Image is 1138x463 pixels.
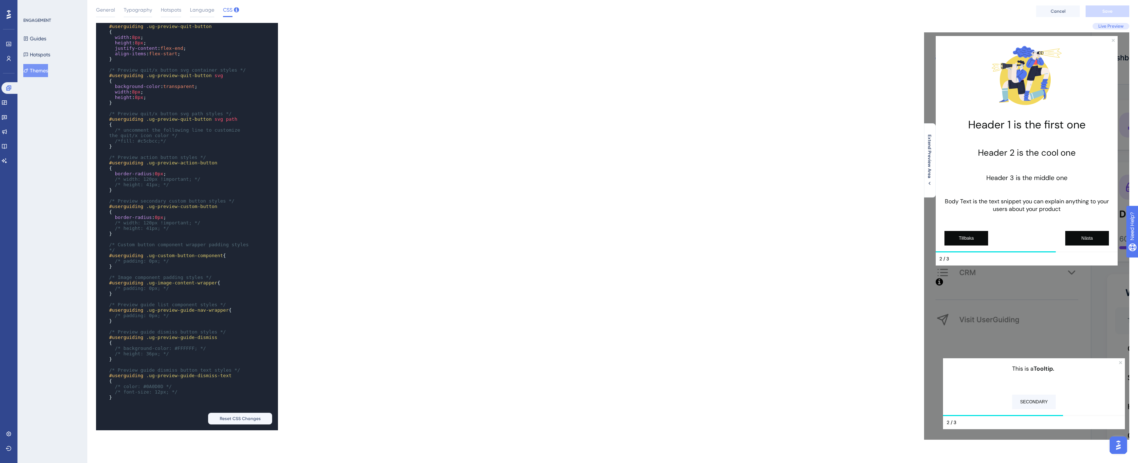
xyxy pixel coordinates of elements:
[23,17,51,23] div: ENGAGEMENT
[23,32,46,45] button: Guides
[25,332,195,341] p: This is a
[115,351,169,356] span: /* height: 36px; */
[146,307,229,313] span: .ug-preview-guide-nav-wrapper
[109,307,143,313] span: #userguiding
[109,127,243,138] span: /* uncomment the following line to customize the quit/x icon color */
[17,165,188,180] p: Body Text is the text snippet you can explain anything to your users about your product
[109,35,143,40] span: : ;
[1086,5,1129,17] button: Save
[109,280,220,286] span: {
[109,111,232,116] span: /* Preview quit/x button svg path styles */
[927,135,932,178] span: Extend Preview Area
[109,215,166,220] span: : ;
[109,187,112,193] span: }
[109,253,226,258] span: {
[146,253,223,258] span: .ug-custom-button-component
[115,45,158,51] span: justify-content
[12,220,194,233] div: Footer
[146,116,212,122] span: .ug-preview-quit-button
[109,122,112,127] span: {
[115,182,169,187] span: /* height: 41px; */
[115,95,132,100] span: height
[17,141,188,150] h3: Header 3 is the middle one
[109,242,251,253] span: /* Custom button component wrapper padding styles */
[132,35,140,40] span: 8px
[220,416,261,422] span: Reset CSS Changes
[109,165,112,171] span: {
[109,84,198,89] span: : ;
[109,160,143,165] span: #userguiding
[109,367,240,373] span: /* Preview guide dismiss button text styles */
[110,332,130,340] b: Tooltip.
[109,264,112,269] span: }
[135,40,143,45] span: 8px
[109,45,186,51] span: : ;
[208,413,272,424] button: Reset CSS Changes
[109,204,143,209] span: #userguiding
[1107,434,1129,456] iframe: UserGuiding AI Assistant Launcher
[17,85,188,99] h1: Header 1 is the first one
[109,198,234,204] span: /* Preview secondary custom button styles */
[146,335,218,340] span: .ug-preview-guide-dismiss
[215,73,223,78] span: svg
[109,95,146,100] span: : ;
[160,45,183,51] span: flex-end
[135,95,143,100] span: 8px
[88,362,132,377] button: SECONDARY
[115,171,152,176] span: border-radius
[161,5,181,14] span: Hotspots
[146,204,218,209] span: .ug-preview-custom-button
[109,356,112,362] span: }
[17,2,45,11] span: Need Help?
[146,24,212,29] span: .ug-preview-quit-button
[115,389,178,395] span: /* font-size: 12px; */
[146,280,218,286] span: .ug-image-content-wrapper
[109,100,112,105] span: }
[109,144,112,149] span: }
[115,258,169,264] span: /* padding: 0px; */
[109,378,112,384] span: {
[109,335,143,340] span: #userguiding
[109,171,166,176] span: : ;
[109,231,112,236] span: }
[109,395,112,400] span: }
[115,346,206,351] span: /* background-color: #FFFFFF; */
[23,64,48,77] button: Themes
[115,220,200,225] span: /* width: 120px !important; */
[23,387,32,393] div: Step 2 of 3
[109,73,143,78] span: #userguiding
[155,171,163,176] span: 0px
[109,24,143,29] span: #userguiding
[109,253,143,258] span: #userguiding
[109,307,232,313] span: {
[124,5,152,14] span: Typography
[1102,8,1113,14] span: Save
[96,5,115,14] span: General
[109,155,206,160] span: /* Preview action button styles */
[109,89,143,95] span: : ;
[146,73,212,78] span: .ug-preview-quit-button
[23,48,50,61] button: Hotspots
[15,224,25,229] div: Step 2 of 3
[109,373,143,378] span: #userguiding
[17,115,188,126] h2: Header 2 is the cool one
[109,318,112,324] span: }
[1098,23,1123,29] span: Live Preview
[109,302,226,307] span: /* Preview guide list component styles */
[163,84,195,89] span: transparent
[115,89,129,95] span: width
[155,215,163,220] span: 0px
[115,313,169,318] span: /* padding: 0px; */
[149,51,178,56] span: flex-start
[115,35,129,40] span: width
[115,176,200,182] span: /* width: 120px !important; */
[115,84,160,89] span: background-color
[109,280,143,286] span: #userguiding
[132,89,140,95] span: 8px
[190,5,214,14] span: Language
[109,56,112,62] span: }
[115,51,146,56] span: align-items
[109,329,226,335] span: /* Preview guide dismiss button styles */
